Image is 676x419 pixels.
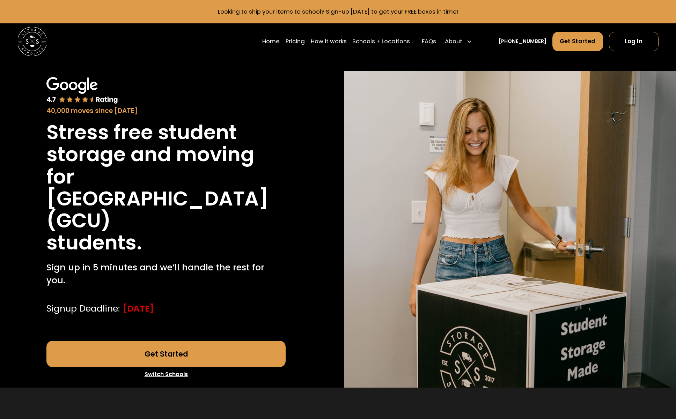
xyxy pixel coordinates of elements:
div: About [445,37,462,46]
a: Schools + Locations [352,31,410,52]
div: Signup Deadline: [46,302,120,315]
a: Log In [609,32,659,51]
h1: Stress free student storage and moving for [46,121,286,187]
h1: [GEOGRAPHIC_DATA] (GCU) [46,188,286,232]
a: Get Started [552,32,603,51]
div: [DATE] [123,302,154,315]
a: Home [262,31,280,52]
img: Storage Scholars will have everything waiting for you in your room when you arrive to campus. [344,71,676,387]
a: How it works [311,31,347,52]
img: Storage Scholars main logo [17,27,46,56]
a: FAQs [422,31,436,52]
a: Switch Schools [46,367,286,382]
img: Google 4.7 star rating [46,77,118,104]
a: Looking to ship your items to school? Sign-up [DATE] to get your FREE boxes in time! [218,7,458,16]
div: About [442,31,475,52]
a: Pricing [286,31,305,52]
h1: students. [46,232,142,254]
div: 40,000 moves since [DATE] [46,106,286,116]
a: Get Started [46,341,286,367]
p: Sign up in 5 minutes and we’ll handle the rest for you. [46,261,286,287]
a: [PHONE_NUMBER] [499,38,546,45]
a: home [17,27,46,56]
